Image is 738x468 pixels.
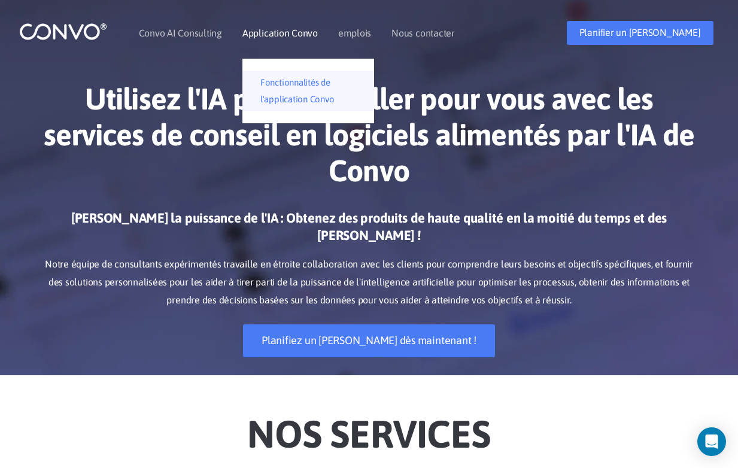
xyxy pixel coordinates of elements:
h1: Utilisez l'IA pour travailler pour vous avec les services de conseil en logiciels alimentés par l... [37,81,701,197]
a: Convo AI Consulting [139,28,222,38]
a: Planifier un [PERSON_NAME] [567,21,713,45]
h2: NOS SERVICES [37,393,701,460]
a: emplois [338,28,371,38]
a: Nous contacter [391,28,455,38]
img: logo_1.png [19,22,107,41]
a: Application Convo [242,28,318,38]
div: Open Intercom Messenger [697,427,726,456]
a: Fonctionnalités de l'application Convo [242,71,374,111]
p: Notre équipe de consultants expérimentés travaille en étroite collaboration avec les clients pour... [37,256,701,309]
a: Planifiez un [PERSON_NAME] dès maintenant ! [243,324,495,357]
h3: [PERSON_NAME] la puissance de l'IA : Obtenez des produits de haute qualité en la moitié du temps ... [37,209,701,253]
